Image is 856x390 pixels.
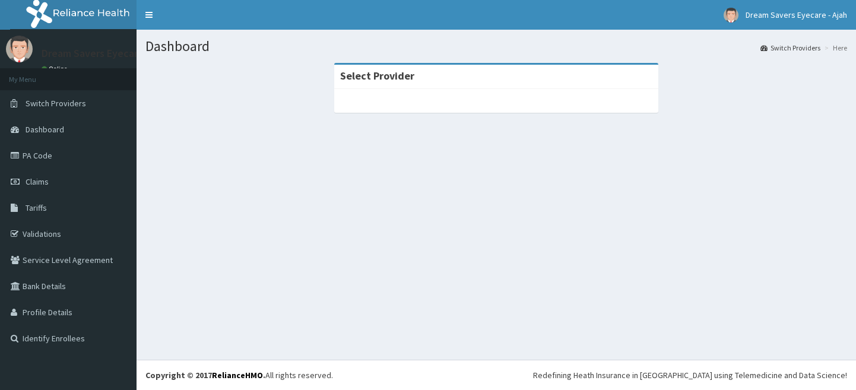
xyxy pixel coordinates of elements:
[26,202,47,213] span: Tariffs
[533,369,847,381] div: Redefining Heath Insurance in [GEOGRAPHIC_DATA] using Telemedicine and Data Science!
[26,98,86,109] span: Switch Providers
[822,43,847,53] li: Here
[42,48,172,59] p: Dream Savers Eyecare - Ajah
[137,360,856,390] footer: All rights reserved.
[26,124,64,135] span: Dashboard
[145,39,847,54] h1: Dashboard
[42,65,70,73] a: Online
[746,9,847,20] span: Dream Savers Eyecare - Ajah
[340,69,414,83] strong: Select Provider
[724,8,738,23] img: User Image
[26,176,49,187] span: Claims
[6,36,33,62] img: User Image
[760,43,820,53] a: Switch Providers
[145,370,265,381] strong: Copyright © 2017 .
[212,370,263,381] a: RelianceHMO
